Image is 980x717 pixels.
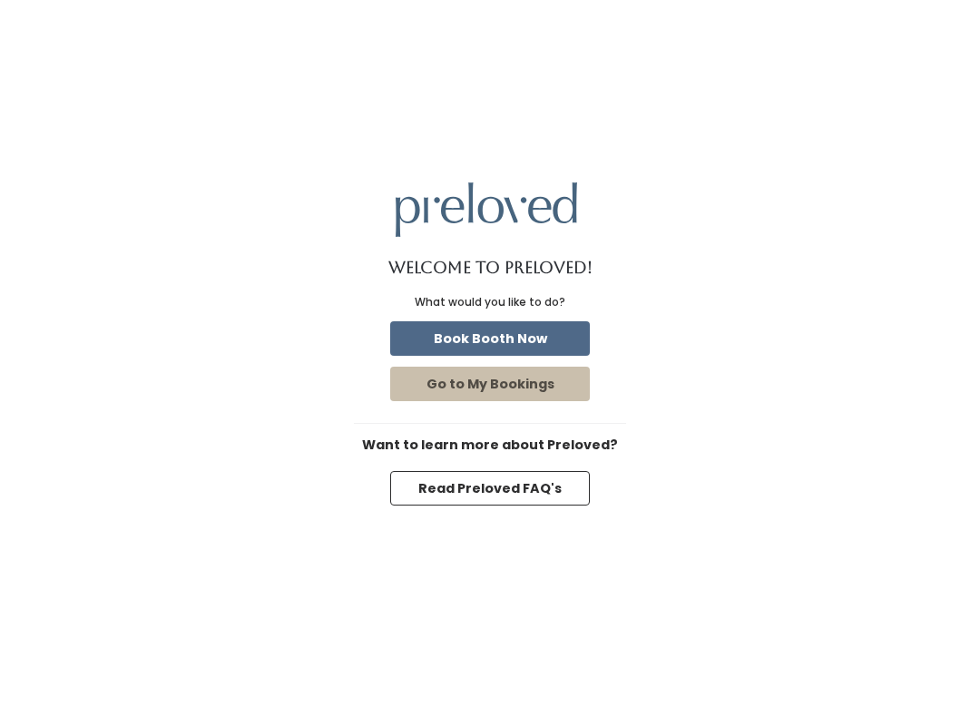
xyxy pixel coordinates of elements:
button: Read Preloved FAQ's [390,471,590,506]
h1: Welcome to Preloved! [388,259,593,277]
button: Book Booth Now [390,321,590,356]
button: Go to My Bookings [390,367,590,401]
a: Go to My Bookings [387,363,593,405]
h6: Want to learn more about Preloved? [354,438,626,453]
div: What would you like to do? [415,294,565,310]
img: preloved logo [396,182,577,236]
